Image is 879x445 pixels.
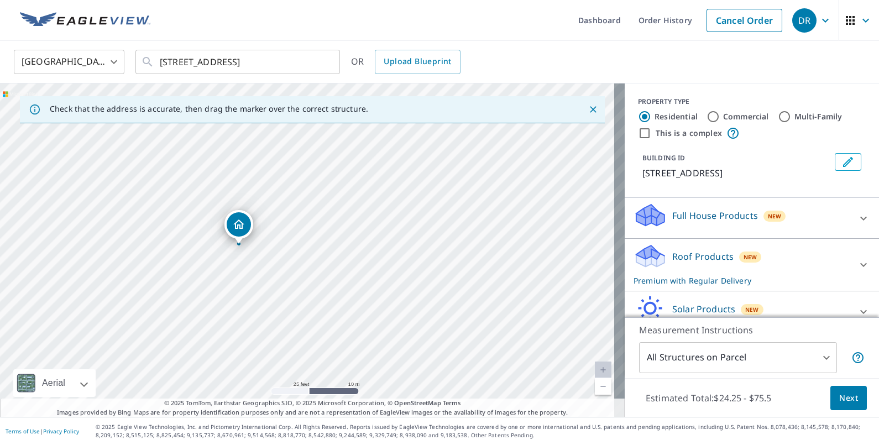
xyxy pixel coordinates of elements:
[639,323,865,337] p: Measurement Instructions
[375,50,460,74] a: Upload Blueprint
[20,12,150,29] img: EV Logo
[634,202,870,234] div: Full House ProductsNew
[634,243,870,286] div: Roof ProductsNewPremium with Regular Delivery
[394,399,441,407] a: OpenStreetMap
[745,305,759,314] span: New
[224,210,253,244] div: Dropped pin, building 1, Residential property, 7816 N 124th St Omaha, NE 68142
[655,111,698,122] label: Residential
[672,209,758,222] p: Full House Products
[707,9,782,32] a: Cancel Order
[723,111,769,122] label: Commercial
[792,8,817,33] div: DR
[6,428,79,434] p: |
[14,46,124,77] div: [GEOGRAPHIC_DATA]
[43,427,79,435] a: Privacy Policy
[595,362,611,378] a: Current Level 20, Zoom In Disabled
[595,378,611,395] a: Current Level 20, Zoom Out
[634,296,870,327] div: Solar ProductsNew
[164,399,461,408] span: © 2025 TomTom, Earthstar Geographics SIO, © 2025 Microsoft Corporation, ©
[642,153,685,163] p: BUILDING ID
[637,386,781,410] p: Estimated Total: $24.25 - $75.5
[50,104,368,114] p: Check that the address is accurate, then drag the marker over the correct structure.
[656,128,722,139] label: This is a complex
[672,302,735,316] p: Solar Products
[96,423,873,439] p: © 2025 Eagle View Technologies, Inc. and Pictometry International Corp. All Rights Reserved. Repo...
[384,55,451,69] span: Upload Blueprint
[794,111,843,122] label: Multi-Family
[160,46,317,77] input: Search by address or latitude-longitude
[586,102,600,117] button: Close
[839,391,858,405] span: Next
[642,166,830,180] p: [STREET_ADDRESS]
[744,253,757,261] span: New
[835,153,861,171] button: Edit building 1
[851,351,865,364] span: Your report will include each building or structure inside the parcel boundary. In some cases, du...
[6,427,40,435] a: Terms of Use
[351,50,461,74] div: OR
[672,250,734,263] p: Roof Products
[639,342,837,373] div: All Structures on Parcel
[638,97,866,107] div: PROPERTY TYPE
[443,399,461,407] a: Terms
[830,386,867,411] button: Next
[768,212,782,221] span: New
[13,369,96,397] div: Aerial
[634,275,850,286] p: Premium with Regular Delivery
[39,369,69,397] div: Aerial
